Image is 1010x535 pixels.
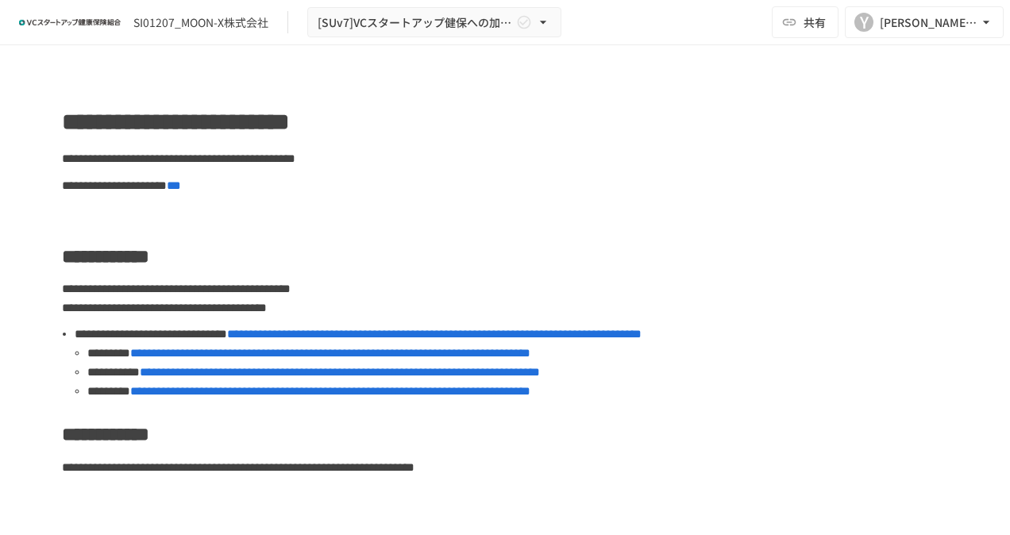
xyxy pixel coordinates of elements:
[845,6,1004,38] button: Y[PERSON_NAME][EMAIL_ADDRESS][DOMAIN_NAME]
[880,13,978,33] div: [PERSON_NAME][EMAIL_ADDRESS][DOMAIN_NAME]
[307,7,561,38] button: [SUv7]VCスタートアップ健保への加入申請手続き
[804,13,826,31] span: 共有
[19,10,121,35] img: ZDfHsVrhrXUoWEWGWYf8C4Fv4dEjYTEDCNvmL73B7ox
[772,6,838,38] button: 共有
[133,14,268,31] div: SI01207_MOON-X株式会社
[318,13,513,33] span: [SUv7]VCスタートアップ健保への加入申請手続き
[854,13,873,32] div: Y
